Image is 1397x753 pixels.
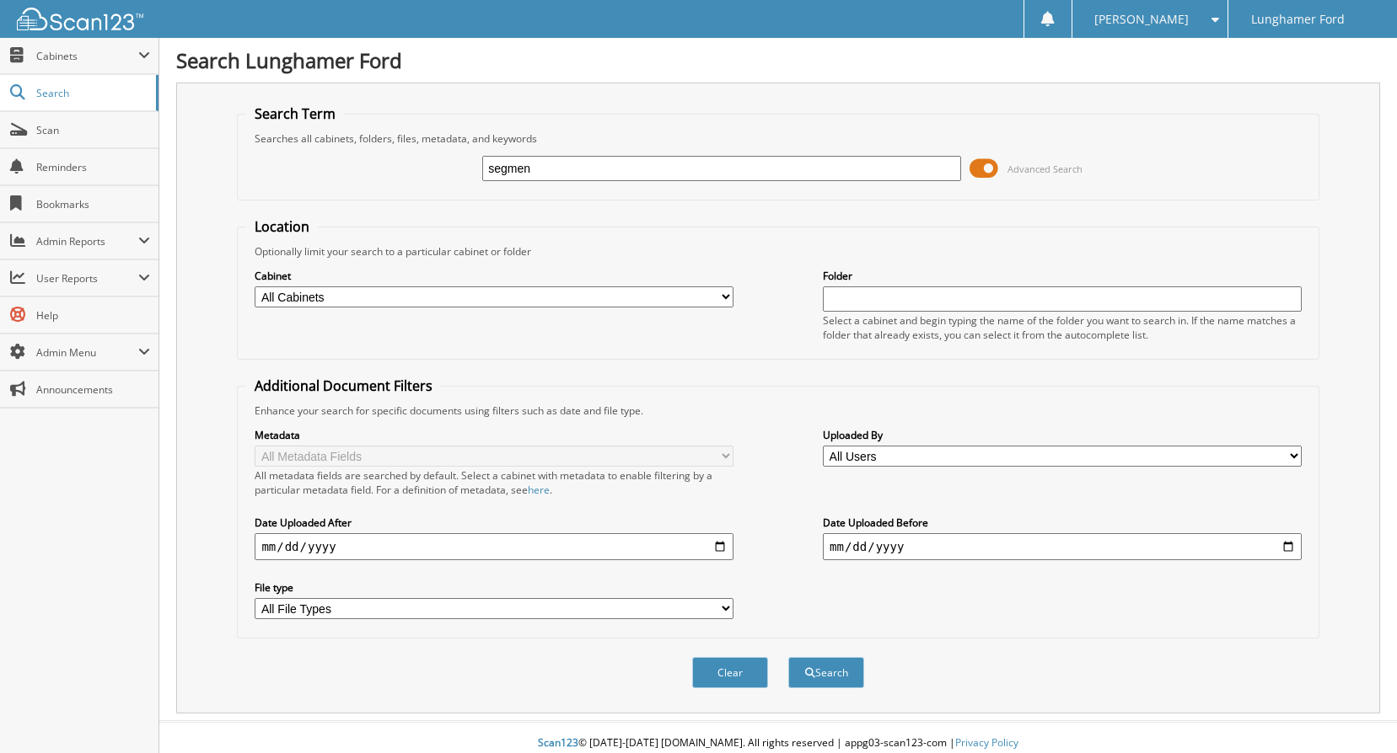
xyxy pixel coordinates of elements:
[36,49,138,63] span: Cabinets
[246,104,344,123] legend: Search Term
[538,735,578,750] span: Scan123
[36,160,150,174] span: Reminders
[255,428,733,442] label: Metadata
[1251,14,1345,24] span: Lunghamer Ford
[823,428,1302,442] label: Uploaded By
[36,308,150,323] span: Help
[823,313,1302,342] div: Select a cabinet and begin typing the name of the folder you want to search in. If the name match...
[823,515,1302,530] label: Date Uploaded Before
[17,8,143,30] img: scan123-logo-white.svg
[36,86,148,100] span: Search
[246,376,441,395] legend: Additional Document Filters
[255,533,733,560] input: start
[1007,163,1083,175] span: Advanced Search
[528,483,550,497] a: here
[1094,14,1189,24] span: [PERSON_NAME]
[36,345,138,360] span: Admin Menu
[36,234,138,248] span: Admin Reports
[36,382,150,397] span: Announcements
[36,197,150,211] span: Bookmarks
[255,515,733,530] label: Date Uploaded After
[255,269,733,283] label: Cabinet
[246,403,1309,418] div: Enhance your search for specific documents using filters such as date and file type.
[823,533,1302,560] input: end
[255,580,733,595] label: File type
[255,468,733,497] div: All metadata fields are searched by default. Select a cabinet with metadata to enable filtering b...
[955,735,1018,750] a: Privacy Policy
[823,269,1302,283] label: Folder
[36,271,138,286] span: User Reports
[246,217,318,236] legend: Location
[1313,672,1397,753] iframe: Chat Widget
[246,244,1309,259] div: Optionally limit your search to a particular cabinet or folder
[692,657,768,688] button: Clear
[246,131,1309,146] div: Searches all cabinets, folders, files, metadata, and keywords
[176,46,1380,74] h1: Search Lunghamer Ford
[36,123,150,137] span: Scan
[788,657,864,688] button: Search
